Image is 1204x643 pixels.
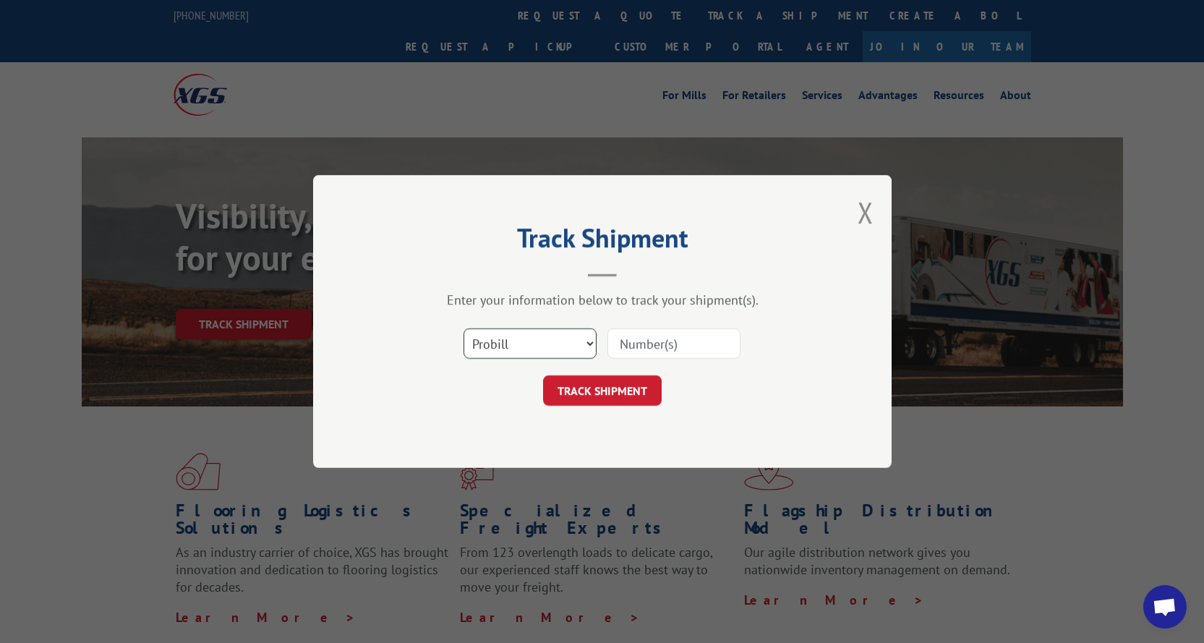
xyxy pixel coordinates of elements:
[607,328,740,359] input: Number(s)
[543,375,662,406] button: TRACK SHIPMENT
[385,291,819,308] div: Enter your information below to track your shipment(s).
[858,193,874,231] button: Close modal
[385,228,819,255] h2: Track Shipment
[1143,585,1187,629] a: Open chat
